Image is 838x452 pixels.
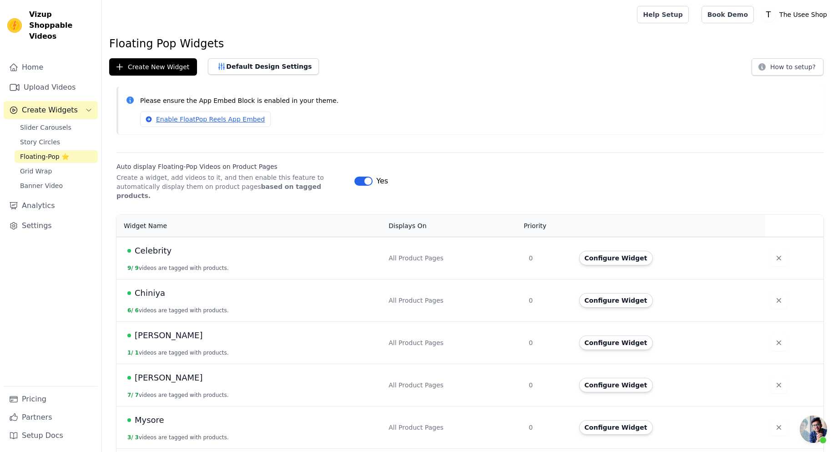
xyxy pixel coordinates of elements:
a: How to setup? [752,65,823,73]
div: All Product Pages [389,296,518,305]
span: Live Published [127,376,131,380]
button: 7/ 7videos are tagged with products. [127,391,229,399]
td: 0 [523,279,573,321]
a: Book Demo [702,6,754,23]
a: Analytics [4,197,98,215]
span: Live Published [127,291,131,295]
a: Setup Docs [4,427,98,445]
button: 6/ 6videos are tagged with products. [127,307,229,314]
span: Live Published [127,249,131,253]
a: Grid Wrap [15,165,98,178]
span: Vizup Shoppable Videos [29,9,94,42]
a: Floating-Pop ⭐ [15,150,98,163]
a: Story Circles [15,136,98,148]
button: Delete widget [771,419,787,436]
p: Create a widget, add videos to it, and then enable this feature to automatically display them on ... [116,173,347,200]
button: Delete widget [771,292,787,309]
button: 9/ 9videos are tagged with products. [127,264,229,272]
button: 3/ 3videos are tagged with products. [127,434,229,441]
button: How to setup? [752,58,823,76]
a: Upload Videos [4,78,98,96]
button: Delete widget [771,250,787,266]
span: 7 [135,392,139,398]
td: 0 [523,364,573,406]
span: 3 [135,434,139,441]
a: Slider Carousels [15,121,98,134]
span: Mysore [135,414,164,427]
span: [PERSON_NAME] [135,371,203,384]
a: Home [4,58,98,76]
img: Vizup [7,18,22,33]
span: 9 / [127,265,133,271]
button: Create New Widget [109,58,197,76]
a: Pricing [4,390,98,408]
span: Yes [376,176,388,187]
button: Create Widgets [4,101,98,119]
div: All Product Pages [389,254,518,263]
button: T The Usee Shop [761,6,831,23]
th: Priority [523,215,573,237]
span: Celebrity [135,244,172,257]
a: Settings [4,217,98,235]
span: Chiniya [135,287,165,300]
div: All Product Pages [389,338,518,347]
span: Slider Carousels [20,123,71,132]
span: [PERSON_NAME] [135,329,203,342]
a: Open chat [800,416,827,443]
span: Live Published [127,418,131,422]
label: Auto display Floating-Pop Videos on Product Pages [116,162,347,171]
td: 0 [523,321,573,364]
span: Grid Wrap [20,167,52,176]
span: 1 [135,350,139,356]
span: 7 / [127,392,133,398]
div: All Product Pages [389,381,518,390]
a: Enable FloatPop Reels App Embed [140,112,271,127]
button: Configure Widget [579,293,653,308]
button: Configure Widget [579,420,653,435]
p: The Usee Shop [776,6,831,23]
strong: based on tagged products. [116,183,321,199]
button: Configure Widget [579,335,653,350]
span: Floating-Pop ⭐ [20,152,69,161]
span: Create Widgets [22,105,78,116]
div: All Product Pages [389,423,518,432]
button: 1/ 1videos are tagged with products. [127,349,229,356]
button: Delete widget [771,377,787,393]
span: 1 / [127,350,133,356]
button: Configure Widget [579,378,653,392]
span: Banner Video [20,181,63,190]
a: Banner Video [15,179,98,192]
button: Configure Widget [579,251,653,265]
span: 6 [135,307,139,314]
span: Story Circles [20,137,60,147]
a: Help Setup [637,6,688,23]
button: Yes [354,176,388,187]
td: 0 [523,406,573,448]
button: Default Design Settings [208,58,319,75]
a: Partners [4,408,98,427]
button: Delete widget [771,335,787,351]
span: 6 / [127,307,133,314]
td: 0 [523,237,573,279]
text: T [766,10,771,19]
span: 9 [135,265,139,271]
span: Live Published [127,334,131,337]
p: Please ensure the App Embed Block is enabled in your theme. [140,96,816,106]
th: Widget Name [116,215,383,237]
h1: Floating Pop Widgets [109,36,831,51]
span: 3 / [127,434,133,441]
th: Displays On [383,215,523,237]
